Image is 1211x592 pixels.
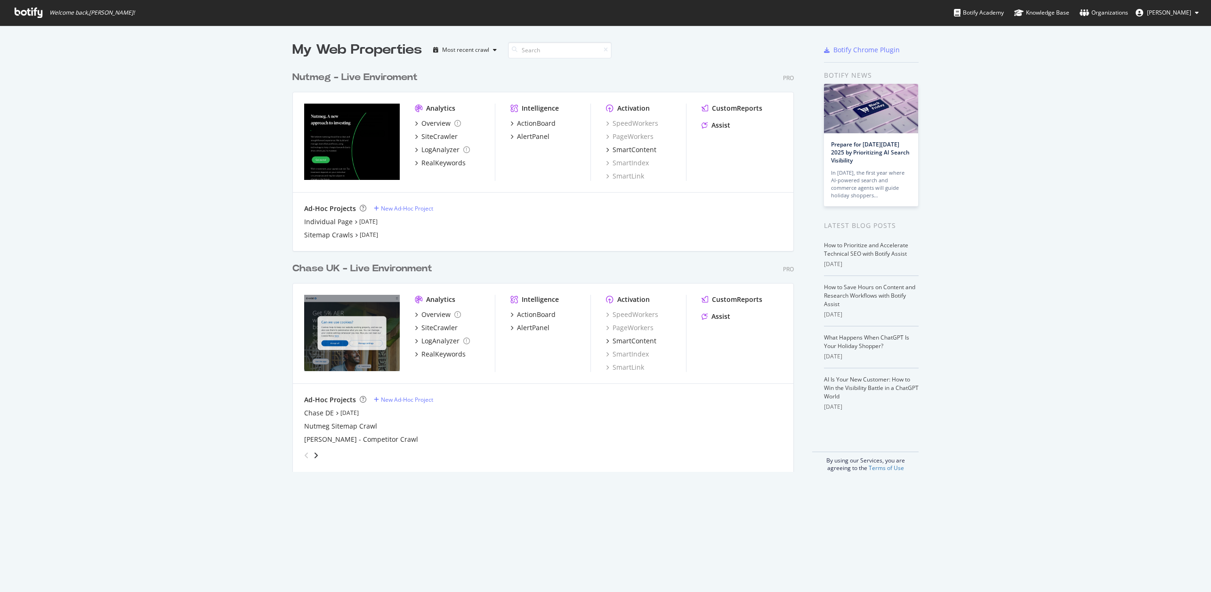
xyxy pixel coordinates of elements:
[421,158,466,168] div: RealKeywords
[606,310,658,319] a: SpeedWorkers
[831,140,910,164] a: Prepare for [DATE][DATE] 2025 by Prioritizing AI Search Visibility
[381,396,433,404] div: New Ad-Hoc Project
[617,295,650,304] div: Activation
[869,464,904,472] a: Terms of Use
[702,312,730,321] a: Assist
[606,132,654,141] a: PageWorkers
[606,158,649,168] div: SmartIndex
[292,59,801,472] div: grid
[824,310,919,319] div: [DATE]
[415,336,470,346] a: LogAnalyzer
[304,204,356,213] div: Ad-Hoc Projects
[812,452,919,472] div: By using our Services, you are agreeing to the
[374,204,433,212] a: New Ad-Hoc Project
[381,204,433,212] div: New Ad-Hoc Project
[421,349,466,359] div: RealKeywords
[1128,5,1206,20] button: [PERSON_NAME]
[522,104,559,113] div: Intelligence
[292,262,436,276] a: Chase UK - Live Environment
[517,310,556,319] div: ActionBoard
[824,352,919,361] div: [DATE]
[421,119,451,128] div: Overview
[304,395,356,405] div: Ad-Hoc Projects
[606,119,658,128] a: SpeedWorkers
[824,45,900,55] a: Botify Chrome Plugin
[421,323,458,332] div: SiteCrawler
[510,119,556,128] a: ActionBoard
[304,104,400,180] img: www.nutmeg.com/
[292,41,422,59] div: My Web Properties
[517,119,556,128] div: ActionBoard
[292,71,418,84] div: Nutmeg - Live Enviroment
[702,104,762,113] a: CustomReports
[606,349,649,359] a: SmartIndex
[508,42,612,58] input: Search
[426,295,455,304] div: Analytics
[304,217,353,227] a: Individual Page
[360,231,378,239] a: [DATE]
[606,336,656,346] a: SmartContent
[522,295,559,304] div: Intelligence
[300,448,313,463] div: angle-left
[833,45,900,55] div: Botify Chrome Plugin
[824,70,919,81] div: Botify news
[617,104,650,113] div: Activation
[510,323,549,332] a: AlertPanel
[304,408,334,418] a: Chase DE
[359,218,378,226] a: [DATE]
[415,145,470,154] a: LogAnalyzer
[712,104,762,113] div: CustomReports
[606,363,644,372] a: SmartLink
[374,396,433,404] a: New Ad-Hoc Project
[824,333,909,350] a: What Happens When ChatGPT Is Your Holiday Shopper?
[783,265,794,273] div: Pro
[1147,8,1191,16] span: George Tyshchenko
[510,310,556,319] a: ActionBoard
[313,451,319,460] div: angle-right
[415,132,458,141] a: SiteCrawler
[442,47,489,53] div: Most recent crawl
[824,403,919,411] div: [DATE]
[606,323,654,332] a: PageWorkers
[304,422,377,431] a: Nutmeg Sitemap Crawl
[517,323,549,332] div: AlertPanel
[613,336,656,346] div: SmartContent
[304,435,418,444] a: [PERSON_NAME] - Competitor Crawl
[824,220,919,231] div: Latest Blog Posts
[421,132,458,141] div: SiteCrawler
[824,241,908,258] a: How to Prioritize and Accelerate Technical SEO with Botify Assist
[702,295,762,304] a: CustomReports
[824,375,919,400] a: AI Is Your New Customer: How to Win the Visibility Battle in a ChatGPT World
[712,295,762,304] div: CustomReports
[49,9,135,16] span: Welcome back, [PERSON_NAME] !
[415,310,461,319] a: Overview
[304,230,353,240] a: Sitemap Crawls
[824,84,918,133] img: Prepare for Black Friday 2025 by Prioritizing AI Search Visibility
[711,312,730,321] div: Assist
[824,260,919,268] div: [DATE]
[954,8,1004,17] div: Botify Academy
[702,121,730,130] a: Assist
[831,169,911,199] div: In [DATE], the first year where AI-powered search and commerce agents will guide holiday shoppers…
[517,132,549,141] div: AlertPanel
[783,74,794,82] div: Pro
[824,283,915,308] a: How to Save Hours on Content and Research Workflows with Botify Assist
[1014,8,1069,17] div: Knowledge Base
[292,262,432,276] div: Chase UK - Live Environment
[421,336,460,346] div: LogAnalyzer
[304,295,400,371] img: https://www.chase.co.uk
[292,71,421,84] a: Nutmeg - Live Enviroment
[421,310,451,319] div: Overview
[429,42,501,57] button: Most recent crawl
